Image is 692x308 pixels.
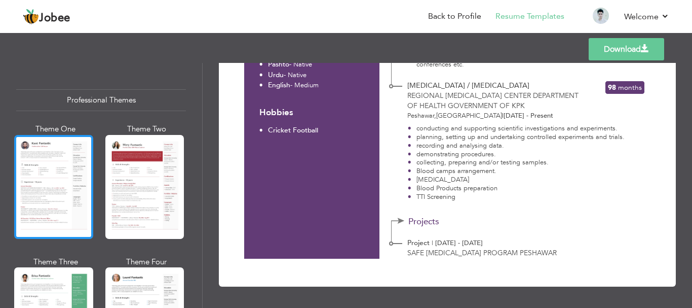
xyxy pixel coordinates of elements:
li: planning, setting up and undertaking controlled experiments and trials. [408,133,625,142]
a: Welcome [624,11,669,23]
a: Resume Templates [495,11,564,22]
li: Blood Products preparation [408,184,625,193]
div: Theme Three [16,257,95,267]
img: jobee.io [23,9,39,25]
div: Theme One [16,124,95,134]
li: [MEDICAL_DATA] [408,176,625,184]
span: Pashto [268,59,289,69]
span: , [434,111,436,120]
li: demonstrating procedures. [408,150,625,159]
span: Regional [MEDICAL_DATA] Center Department of Health Government Of Kpk [407,91,579,111]
span: Jobee [39,13,70,24]
a: Back to Profile [428,11,481,22]
span: Months [618,83,642,92]
span: Projects [408,217,494,227]
li: - Native [259,59,319,70]
span: [MEDICAL_DATA] / [MEDICAL_DATA] [407,81,529,90]
li: - Medium [259,80,319,91]
span: Safe [MEDICAL_DATA] Program Peshawar [407,248,557,258]
span: Urdu [268,70,284,80]
span: English [268,80,290,90]
div: Professional Themes [16,89,186,111]
div: Theme Four [107,257,186,267]
a: Jobee [23,9,70,25]
li: TTI Screening [408,193,625,201]
span: Peshawar [GEOGRAPHIC_DATA] [407,111,502,120]
h3: Hobbies [259,108,364,118]
span: [DATE] - [DATE] [435,238,483,248]
a: Download [589,38,664,60]
span: | [432,238,433,248]
li: - Native [259,70,319,81]
span: Cricket Football [268,125,318,135]
span: | [502,111,504,120]
li: collecting, preparing and/or testing samples. [408,158,625,167]
div: Theme Two [107,124,186,134]
img: Profile Img [593,8,609,24]
li: Blood camps arrangement. [408,167,625,176]
li: conducting and supporting scientific investigations and experiments. [408,124,625,133]
span: 98 [608,83,616,92]
li: recording and analysing data. [408,142,625,150]
span: [DATE] - Present [502,111,553,120]
span: Project [407,238,430,248]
